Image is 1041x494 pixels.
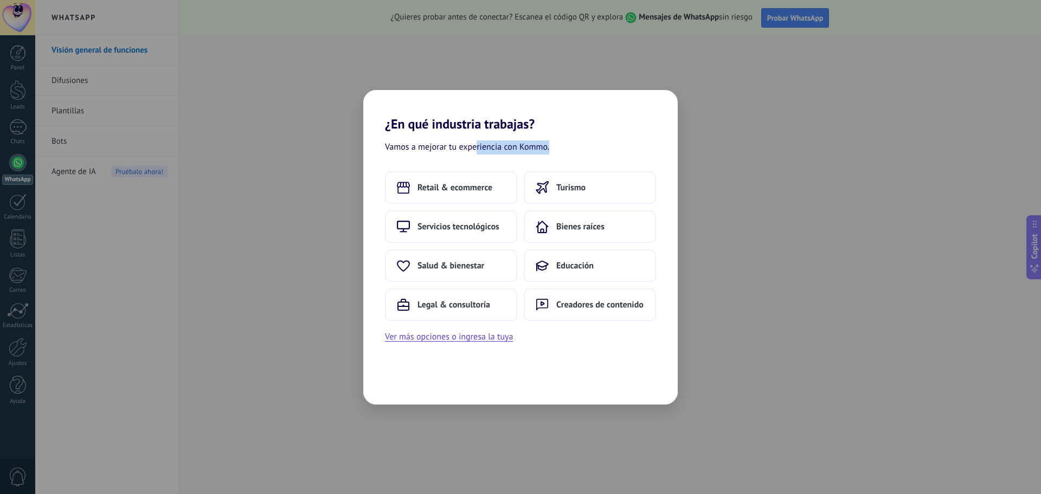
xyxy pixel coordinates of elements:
span: Educación [556,260,594,271]
span: Legal & consultoría [417,299,490,310]
span: Bienes raíces [556,221,605,232]
button: Ver más opciones o ingresa la tuya [385,330,513,344]
button: Creadores de contenido [524,288,656,321]
button: Retail & ecommerce [385,171,517,204]
button: Bienes raíces [524,210,656,243]
span: Creadores de contenido [556,299,644,310]
span: Salud & bienestar [417,260,484,271]
button: Salud & bienestar [385,249,517,282]
button: Turismo [524,171,656,204]
button: Educación [524,249,656,282]
h2: ¿En qué industria trabajas? [363,90,678,132]
span: Turismo [556,182,586,193]
span: Retail & ecommerce [417,182,492,193]
button: Legal & consultoría [385,288,517,321]
button: Servicios tecnológicos [385,210,517,243]
span: Vamos a mejorar tu experiencia con Kommo. [385,140,549,155]
span: Servicios tecnológicos [417,221,499,232]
